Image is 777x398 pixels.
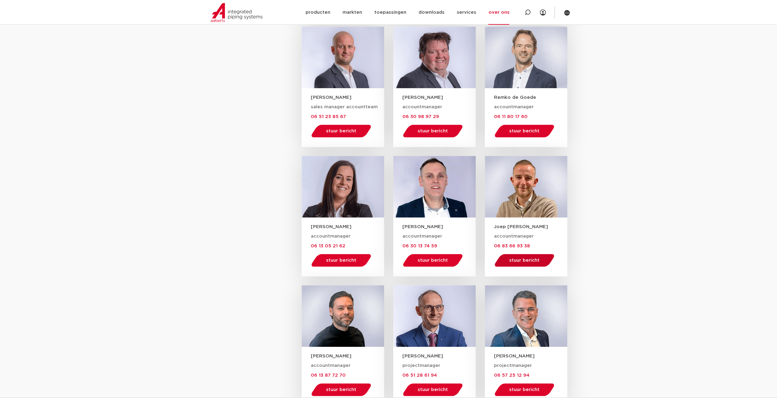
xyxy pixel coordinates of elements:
[402,114,439,119] span: 06 30 98 97 29
[326,387,356,392] span: stuur bericht
[418,129,448,133] span: stuur bericht
[402,114,439,119] a: 06 30 98 97 29
[494,114,528,119] a: 06 11 80 17 60
[494,234,534,238] span: accountmanager
[311,363,350,368] span: accountmanager
[494,105,534,109] span: accountmanager
[402,94,476,101] h3: [PERSON_NAME]
[494,94,567,101] h3: Remko de Goede
[509,258,539,263] span: stuur bericht
[494,114,528,119] span: 06 11 80 17 60
[494,353,567,359] h3: [PERSON_NAME]
[494,363,532,368] span: projectmanager
[311,234,350,238] span: accountmanager
[402,234,442,238] span: accountmanager
[509,129,539,133] span: stuur bericht
[402,243,437,248] a: 06 30 13 74 59
[494,224,567,230] h3: Joep [PERSON_NAME]
[311,94,384,101] h3: [PERSON_NAME]
[494,243,530,248] a: 06 83 66 93 38
[326,129,356,133] span: stuur bericht
[311,114,346,119] span: 06 51 23 85 67
[311,105,378,109] span: sales manager accountteam
[509,387,539,392] span: stuur bericht
[494,373,529,378] a: 06 57 25 12 94
[402,353,476,359] h3: [PERSON_NAME]
[311,224,384,230] h3: [PERSON_NAME]
[311,353,384,359] h3: [PERSON_NAME]
[418,387,448,392] span: stuur bericht
[311,114,346,119] a: 06 51 23 85 67
[418,258,448,263] span: stuur bericht
[402,224,476,230] h3: [PERSON_NAME]
[326,258,356,263] span: stuur bericht
[402,373,437,378] a: 06 51 28 61 94
[402,363,440,368] span: projectmanager
[311,373,346,378] a: 06 13 87 72 70
[402,105,442,109] span: accountmanager
[311,243,345,248] a: 06 13 05 21 62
